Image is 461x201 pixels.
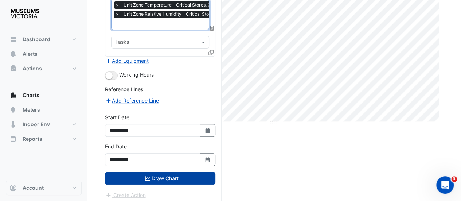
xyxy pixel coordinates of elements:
[6,103,82,117] button: Meters
[9,121,17,128] app-icon: Indoor Env
[451,176,457,182] span: 3
[105,85,143,93] label: Reference Lines
[204,127,211,134] fa-icon: Select Date
[114,38,129,47] div: Tasks
[6,47,82,61] button: Alerts
[9,106,17,113] app-icon: Meters
[105,172,215,185] button: Draw Chart
[122,1,247,9] span: Unit Zone Temperature - Critical Stores, Collection Store G
[9,92,17,99] app-icon: Charts
[6,117,82,132] button: Indoor Env
[23,184,44,192] span: Account
[6,88,82,103] button: Charts
[105,191,146,197] app-escalated-ticket-create-button: Please draw the charts first
[105,143,127,150] label: End Date
[6,61,82,76] button: Actions
[436,176,454,194] iframe: Intercom live chat
[23,36,50,43] span: Dashboard
[23,92,39,99] span: Charts
[6,181,82,195] button: Account
[9,50,17,58] app-icon: Alerts
[122,11,257,18] span: Unit Zone Relative Humidity - Critical Stores, Collection Store G
[9,135,17,143] app-icon: Reports
[23,135,42,143] span: Reports
[105,113,129,121] label: Start Date
[6,32,82,47] button: Dashboard
[119,71,154,78] span: Working Hours
[9,65,17,72] app-icon: Actions
[105,57,149,65] button: Add Equipment
[114,11,121,18] span: ×
[204,156,211,163] fa-icon: Select Date
[9,6,42,20] img: Company Logo
[23,106,40,113] span: Meters
[209,25,215,31] span: Choose Function
[114,1,121,9] span: ×
[208,49,214,55] span: Clone Favourites and Tasks from this Equipment to other Equipment
[6,132,82,146] button: Reports
[23,65,42,72] span: Actions
[105,96,159,105] button: Add Reference Line
[23,50,38,58] span: Alerts
[9,36,17,43] app-icon: Dashboard
[23,121,50,128] span: Indoor Env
